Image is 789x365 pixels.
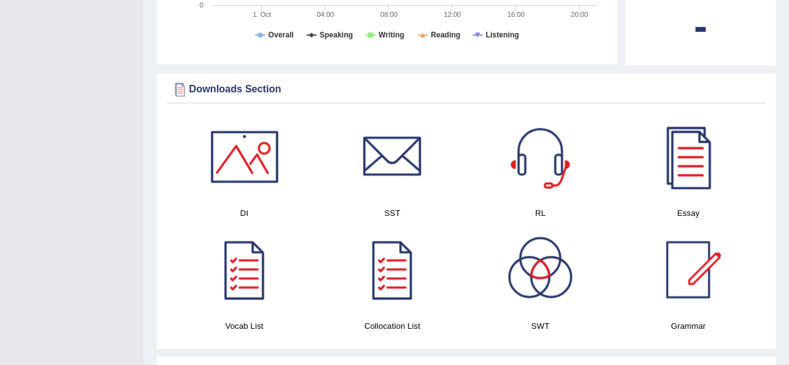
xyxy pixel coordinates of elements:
[571,11,588,18] text: 20:00
[694,3,707,49] b: -
[324,207,460,220] h4: SST
[177,207,312,220] h4: DI
[379,31,404,39] tspan: Writing
[170,80,762,99] div: Downloads Section
[473,207,608,220] h4: RL
[200,1,203,9] text: 0
[621,319,756,333] h4: Grammar
[380,11,398,18] text: 08:00
[507,11,525,18] text: 16:00
[431,31,460,39] tspan: Reading
[319,31,352,39] tspan: Speaking
[473,319,608,333] h4: SWT
[324,319,460,333] h4: Collocation List
[177,319,312,333] h4: Vocab List
[268,31,294,39] tspan: Overall
[486,31,519,39] tspan: Listening
[317,11,334,18] text: 04:00
[253,11,271,18] tspan: 1. Oct
[621,207,756,220] h4: Essay
[443,11,461,18] text: 12:00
